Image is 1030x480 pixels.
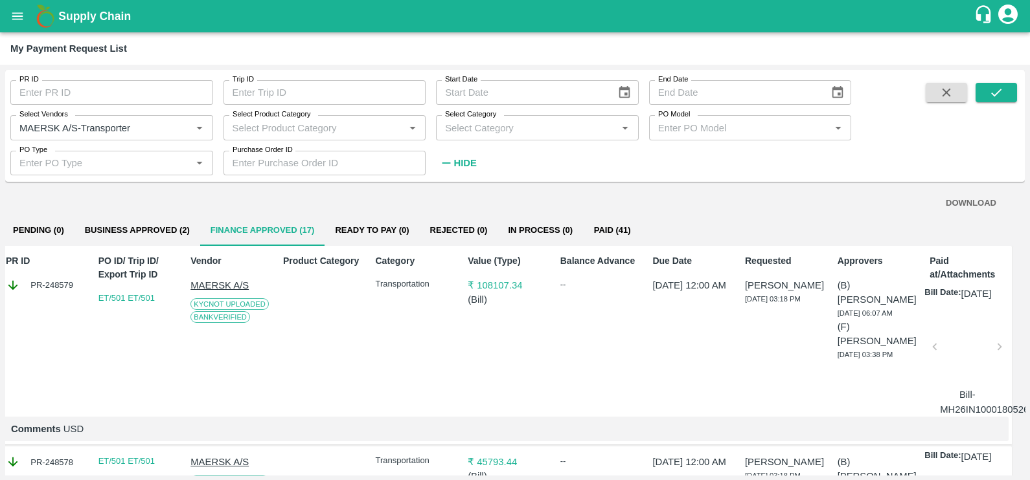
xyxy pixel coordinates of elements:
[468,254,547,268] p: Value (Type)
[233,109,311,120] label: Select Product Category
[283,254,362,268] p: Product Category
[190,455,269,469] p: MAERSK A/S
[617,119,634,136] button: Open
[940,387,994,417] p: Bill-MH26IN1000180526
[924,287,961,301] p: Bill Date:
[19,74,39,85] label: PR ID
[612,80,637,105] button: Choose date
[190,254,269,268] p: Vendor
[445,109,496,120] label: Select Category
[560,278,639,291] div: --
[200,215,325,246] button: Finance Approved (17)
[941,192,1001,215] button: DOWNLOAD
[6,455,85,469] div: PR-248578
[14,155,188,171] input: Enter PO Type
[325,215,419,246] button: Ready To Pay (0)
[838,278,917,307] p: (B) [PERSON_NAME]
[440,119,613,136] input: Select Category
[453,158,476,168] strong: Hide
[436,80,607,105] input: Start Date
[19,109,68,120] label: Select Vendors
[227,119,401,136] input: Select Product Category
[3,1,32,31] button: open drawer
[223,80,426,105] input: Enter Trip ID
[560,455,639,468] div: --
[74,215,200,246] button: Business Approved (2)
[10,80,213,105] input: Enter PR ID
[445,74,477,85] label: Start Date
[32,3,58,29] img: logo
[98,456,155,466] a: ET/501 ET/501
[974,5,996,28] div: customer-support
[838,254,917,268] p: Approvers
[190,278,269,292] p: MAERSK A/S
[11,424,61,434] b: Comments
[58,7,974,25] a: Supply Chain
[468,278,547,292] p: ₹ 108107.34
[653,119,827,136] input: Enter PO Model
[560,254,639,268] p: Balance Advance
[583,215,641,246] button: Paid (41)
[6,278,85,292] div: PR-248579
[745,295,801,303] span: [DATE] 03:18 PM
[233,74,254,85] label: Trip ID
[745,472,801,479] span: [DATE] 03:18 PM
[930,254,1009,281] p: Paid at/Attachments
[98,293,155,303] a: ET/501 ET/501
[19,145,47,155] label: PO Type
[961,450,992,464] p: [DATE]
[825,80,850,105] button: Choose date
[745,455,824,469] p: [PERSON_NAME]
[376,254,455,268] p: Category
[745,254,824,268] p: Requested
[838,309,893,317] span: [DATE] 06:07 AM
[420,215,498,246] button: Rejected (0)
[498,215,583,246] button: In Process (0)
[649,80,820,105] input: End Date
[223,151,426,175] input: Enter Purchase Order ID
[468,292,547,307] p: ( Bill )
[961,287,992,301] p: [DATE]
[190,298,268,310] span: KYC Not Uploaded
[658,74,688,85] label: End Date
[376,455,455,467] p: Transportation
[652,455,731,469] p: [DATE] 12:00 AM
[6,254,85,268] p: PR ID
[745,278,824,292] p: [PERSON_NAME]
[14,119,171,136] input: Select Vendor
[924,450,961,464] p: Bill Date:
[404,119,421,136] button: Open
[658,109,691,120] label: PO Model
[468,455,547,469] p: ₹ 45793.44
[191,119,208,136] button: Open
[838,351,893,358] span: [DATE] 03:38 PM
[10,40,127,57] div: My Payment Request List
[58,10,131,23] b: Supply Chain
[191,155,208,171] button: Open
[996,3,1020,30] div: account of current user
[98,254,177,281] p: PO ID/ Trip ID/ Export Trip ID
[652,278,731,292] p: [DATE] 12:00 AM
[652,254,731,268] p: Due Date
[838,320,917,349] p: (F) [PERSON_NAME]
[233,145,293,155] label: Purchase Order ID
[436,152,480,174] button: Hide
[376,278,455,290] p: Transportation
[3,215,74,246] button: Pending (0)
[190,311,250,323] span: Bank Verified
[830,119,847,136] button: Open
[11,422,998,436] p: USD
